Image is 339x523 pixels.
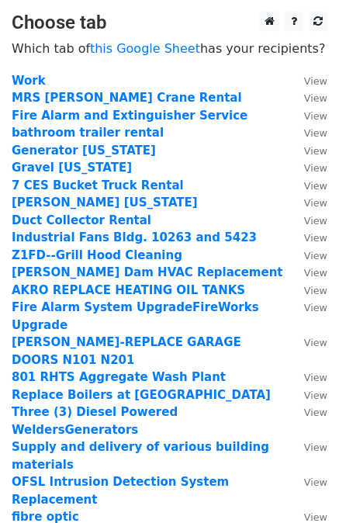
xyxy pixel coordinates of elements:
[304,215,327,227] small: View
[304,390,327,401] small: View
[304,145,327,157] small: View
[289,388,327,402] a: View
[289,283,327,297] a: View
[304,92,327,104] small: View
[12,335,241,367] a: [PERSON_NAME]-REPLACE GARAGE DOORS N101 N201
[12,475,229,507] a: OFSL Intrusion Detection System Replacement
[304,110,327,122] small: View
[90,41,200,56] a: this Google Sheet
[289,370,327,384] a: View
[289,230,327,244] a: View
[289,300,327,314] a: View
[304,267,327,279] small: View
[304,197,327,209] small: View
[304,162,327,174] small: View
[12,283,245,297] a: AKRO REPLACE HEATING OIL TANKS
[304,372,327,383] small: View
[304,302,327,313] small: View
[289,196,327,210] a: View
[12,300,259,332] a: Fire Alarm System UpgradeFireWorks Upgrade
[12,74,46,88] a: Work
[289,109,327,123] a: View
[304,285,327,296] small: View
[12,144,156,158] a: Generator [US_STATE]
[304,180,327,192] small: View
[289,178,327,192] a: View
[304,127,327,139] small: View
[12,126,164,140] a: bathroom trailer rental
[12,91,242,105] a: MRS [PERSON_NAME] Crane Rental
[12,248,182,262] a: Z1FD--Grill Hood Cleaning
[12,213,151,227] a: Duct Collector Rental
[289,248,327,262] a: View
[289,440,327,454] a: View
[12,178,184,192] a: 7 CES Bucket Truck Rental
[289,213,327,227] a: View
[304,442,327,453] small: View
[12,370,226,384] a: 801 RHTS Aggregate Wash Plant
[12,12,327,34] h3: Choose tab
[304,511,327,523] small: View
[12,109,247,123] a: Fire Alarm and Extinguisher Service
[304,476,327,488] small: View
[289,335,327,349] a: View
[304,250,327,261] small: View
[304,75,327,87] small: View
[304,232,327,244] small: View
[304,337,327,348] small: View
[304,407,327,418] small: View
[289,265,327,279] a: View
[12,196,198,210] a: [PERSON_NAME] [US_STATE]
[289,405,327,419] a: View
[289,74,327,88] a: View
[12,230,257,244] a: Industrial Fans Bldg. 10263 and 5423
[12,405,178,437] a: Three (3) Diesel Powered WeldersGenerators
[289,475,327,489] a: View
[12,440,269,472] a: Supply and delivery of various building materials
[289,161,327,175] a: View
[12,161,132,175] a: Gravel [US_STATE]
[12,265,283,279] a: [PERSON_NAME] Dam HVAC Replacement
[289,91,327,105] a: View
[12,388,271,402] a: Replace Boilers at [GEOGRAPHIC_DATA]
[12,40,327,57] p: Which tab of has your recipients?
[289,126,327,140] a: View
[289,144,327,158] a: View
